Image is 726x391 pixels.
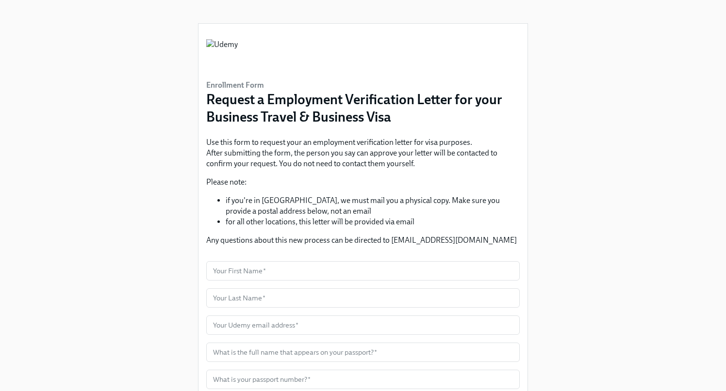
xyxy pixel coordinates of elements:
p: Any questions about this new process can be directed to [EMAIL_ADDRESS][DOMAIN_NAME] [206,235,520,246]
li: if you're in [GEOGRAPHIC_DATA], we must mail you a physical copy. Make sure you provide a postal ... [226,195,520,217]
h3: Request a Employment Verification Letter for your Business Travel & Business Visa [206,91,520,125]
li: for all other locations, this letter will be provided via email [226,217,520,227]
h6: Enrollment Form [206,80,520,91]
p: Use this form to request your an employment verification letter for visa purposes. After submitti... [206,137,520,169]
p: Please note: [206,177,520,188]
img: Udemy [206,39,238,68]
